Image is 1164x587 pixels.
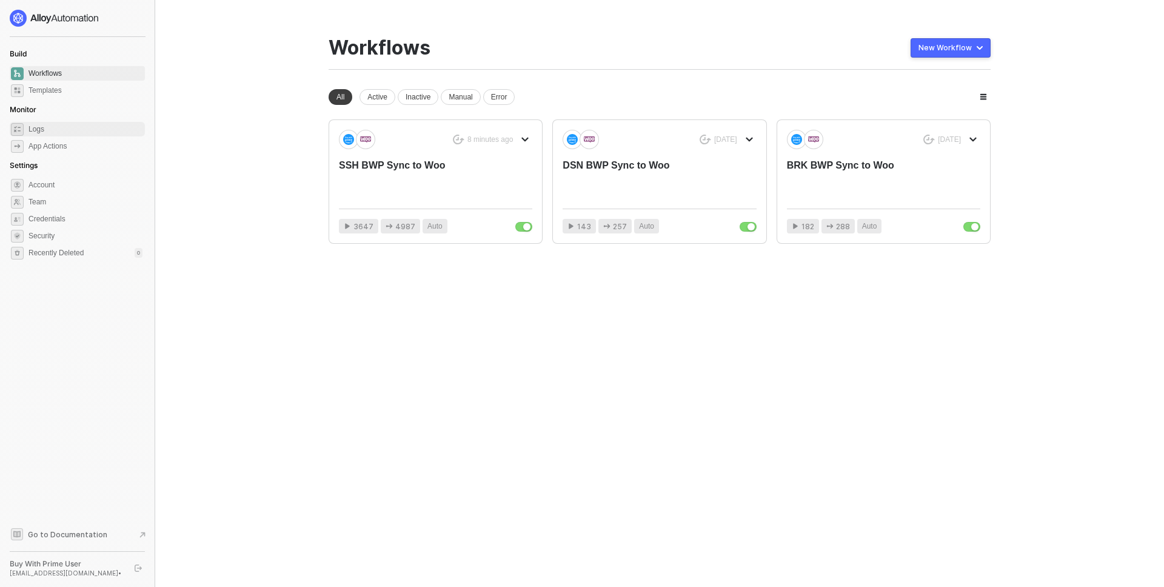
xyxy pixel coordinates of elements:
span: marketplace [11,84,24,97]
div: [DATE] [938,135,961,145]
a: Knowledge Base [10,527,145,542]
span: Auto [639,221,654,232]
div: Workflows [329,36,430,59]
div: Buy With Prime User [10,559,124,569]
span: settings [11,247,24,260]
span: 288 [836,221,850,232]
span: icon-app-actions [386,223,393,230]
img: icon [567,134,578,145]
span: Team [28,195,142,209]
span: 3647 [353,221,373,232]
img: icon [343,134,354,145]
span: documentation [11,528,23,540]
div: 0 [135,248,142,258]
span: icon-success-page [453,135,464,145]
div: 8 minutes ago [467,135,513,145]
span: settings [11,179,24,192]
span: Settings [10,161,38,170]
span: icon-logs [11,123,24,136]
span: Build [10,49,27,58]
span: Account [28,178,142,192]
span: security [11,230,24,243]
span: 257 [613,221,627,232]
div: [EMAIL_ADDRESS][DOMAIN_NAME] • [10,569,124,577]
img: icon [360,134,371,145]
img: icon [808,134,819,145]
img: logo [10,10,99,27]
a: logo [10,10,145,27]
div: BRK BWP Sync to Woo [787,159,942,199]
div: DSN BWP Sync to Woo [563,159,717,199]
span: icon-app-actions [11,140,24,153]
span: dashboard [11,67,24,80]
span: 4987 [395,221,415,232]
div: Manual [441,89,480,105]
span: Monitor [10,105,36,114]
span: Workflows [28,66,142,81]
img: icon [584,134,595,145]
span: icon-app-actions [603,223,610,230]
div: SSH BWP Sync to Woo [339,159,493,199]
div: Error [483,89,515,105]
span: document-arrow [136,529,149,541]
span: credentials [11,213,24,226]
span: icon-arrow-down [521,136,529,143]
div: New Workflow [918,43,972,53]
span: logout [135,565,142,572]
span: icon-success-page [700,135,711,145]
span: icon-arrow-down [969,136,977,143]
span: Security [28,229,142,243]
div: App Actions [28,141,67,152]
span: icon-arrow-down [746,136,753,143]
span: team [11,196,24,209]
button: New Workflow [911,38,991,58]
span: Credentials [28,212,142,226]
div: All [329,89,352,105]
span: Templates [28,83,142,98]
span: Logs [28,122,142,136]
span: Auto [427,221,443,232]
div: Active [360,89,395,105]
span: 143 [577,221,591,232]
div: Inactive [398,89,438,105]
span: 182 [801,221,814,232]
span: icon-app-actions [826,223,834,230]
img: icon [791,134,802,145]
span: icon-success-page [923,135,935,145]
span: Recently Deleted [28,248,84,258]
span: Auto [862,221,877,232]
div: [DATE] [714,135,737,145]
span: Go to Documentation [28,529,107,540]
